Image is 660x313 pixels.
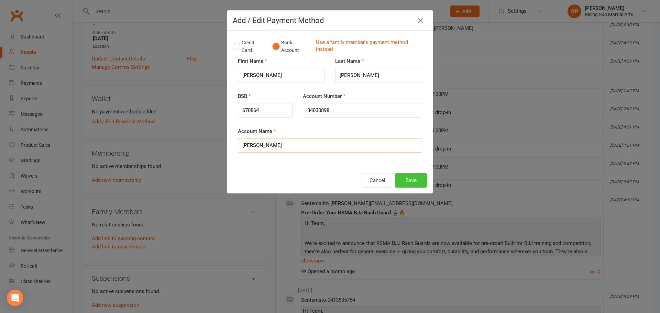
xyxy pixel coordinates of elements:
[415,15,426,26] button: Close
[238,57,267,65] label: First Name
[316,39,424,54] a: Use a family member's payment method instead
[233,16,427,25] h4: Add / Edit Payment Method
[335,57,364,65] label: Last Name
[238,127,276,135] label: Account Name
[362,173,393,188] button: Cancel
[395,173,427,188] button: Save
[238,92,251,100] label: BSB
[233,36,265,57] button: Credit Card
[303,92,345,100] label: Account Number
[238,103,293,118] input: NNNNNN
[7,290,23,306] div: Open Intercom Messenger
[272,36,310,57] button: Bank Account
